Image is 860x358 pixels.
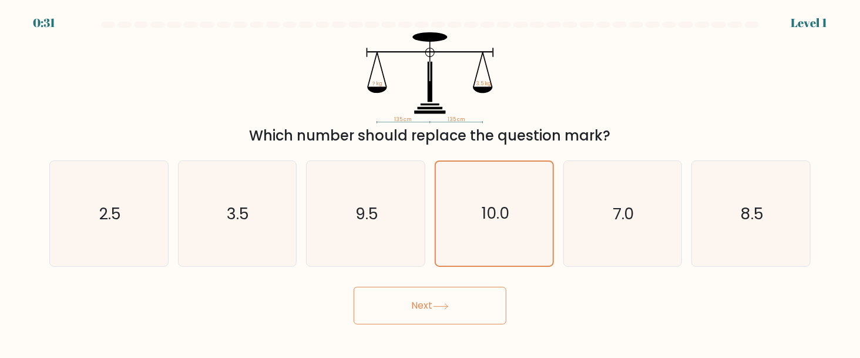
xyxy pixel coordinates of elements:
text: 8.5 [740,203,764,225]
text: 10.0 [482,203,509,225]
div: Level 1 [791,14,827,32]
div: 0:31 [33,14,55,32]
div: Which number should replace the question mark? [56,125,804,146]
tspan: 3.5 kg [476,80,491,87]
tspan: ? kg [373,80,383,87]
tspan: 135 cm [448,116,465,123]
button: Next [354,287,506,324]
text: 3.5 [227,203,250,225]
text: 9.5 [355,203,378,225]
text: 7.0 [613,203,634,225]
text: 2.5 [99,203,121,225]
tspan: 135 cm [394,116,412,123]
